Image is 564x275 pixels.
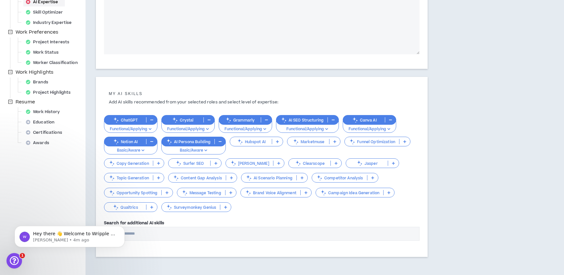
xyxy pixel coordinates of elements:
button: Functional/Applying [276,121,339,133]
p: Clearscope [289,161,330,166]
p: Basic/Aware [108,148,153,153]
div: Education [23,118,61,127]
span: minus-square [8,30,13,34]
div: Work History [23,107,66,116]
div: Brands [23,78,55,87]
span: minus-square [8,70,13,74]
div: Awards [23,138,56,147]
p: Basic/Aware [166,148,222,153]
span: Work Preferences [14,28,60,36]
p: Add AI skills recommended from your selected roles and select level of expertise: [104,99,420,105]
div: Certifications [23,128,69,137]
p: AI Persona Building [162,139,215,144]
p: A few hours [37,8,62,15]
p: Topic Generation [104,175,153,180]
p: Canva AI [343,118,385,122]
div: Project Interests [23,37,76,47]
h5: My AI skills [104,91,420,96]
div: Project Highlights [23,88,77,97]
button: go back [4,3,17,15]
div: Industry Expertise [23,18,78,27]
button: Functional/Applying [343,121,396,133]
span: Work Highlights [14,69,55,76]
p: Message Testing [177,190,225,195]
p: Brand Voice Alignment [241,190,300,195]
p: Surfer SEO [168,161,210,166]
button: Upload attachment [31,212,36,217]
div: Worker Classification [23,58,84,67]
p: Content Gap Analysis [168,175,226,180]
p: [PERSON_NAME] [226,161,273,166]
button: Home [101,3,114,15]
p: Functional/Applying [223,126,268,132]
textarea: Message… [6,198,124,209]
div: Work Status [23,48,65,57]
button: Basic/Aware [104,142,157,154]
p: Opportunity Spotting [104,190,162,195]
p: Functional/Applying [108,126,153,132]
iframe: Intercom live chat [6,253,22,269]
p: Marketmuse [287,139,329,144]
button: Emoji picker [10,212,15,217]
button: Functional/Applying [104,121,157,133]
p: Funnel Optimization [345,139,399,144]
p: Notion AI [104,139,146,144]
p: Functional/Applying [166,126,211,132]
iframe: Intercom notifications message [5,212,134,258]
div: Close [114,3,125,14]
p: AI SEO Structuring [276,118,328,122]
p: Qualtrics [104,205,146,210]
button: Functional/Applying [161,121,215,133]
p: ChatGPT [104,118,146,122]
p: Grammarly [219,118,261,122]
p: Surveymonkey Genius [162,205,220,210]
span: minus-square [8,100,13,104]
button: Gif picker [20,212,26,217]
div: Profile image for Gabriella [18,4,29,14]
button: Basic/Aware [161,142,226,154]
div: Skill Optimizer [23,8,69,17]
p: Crystal [162,118,203,122]
span: Work Preferences [16,29,58,36]
h1: Wripple [31,3,51,8]
p: Functional/Applying [347,126,392,132]
span: Resume [16,99,35,105]
p: Competitor Analysis [312,175,367,180]
span: 1 [20,253,25,258]
p: Campaign Idea Generation [316,190,383,195]
span: Work Highlights [16,69,53,76]
button: Functional/Applying [219,121,272,133]
p: AI Scenario Planning [241,175,296,180]
span: Resume [14,98,36,106]
p: Copy Generation [104,161,153,166]
p: Hubspot AI [230,139,272,144]
p: Jasper [346,161,388,166]
button: Send a message… [111,209,121,219]
p: Functional/Applying [280,126,335,132]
